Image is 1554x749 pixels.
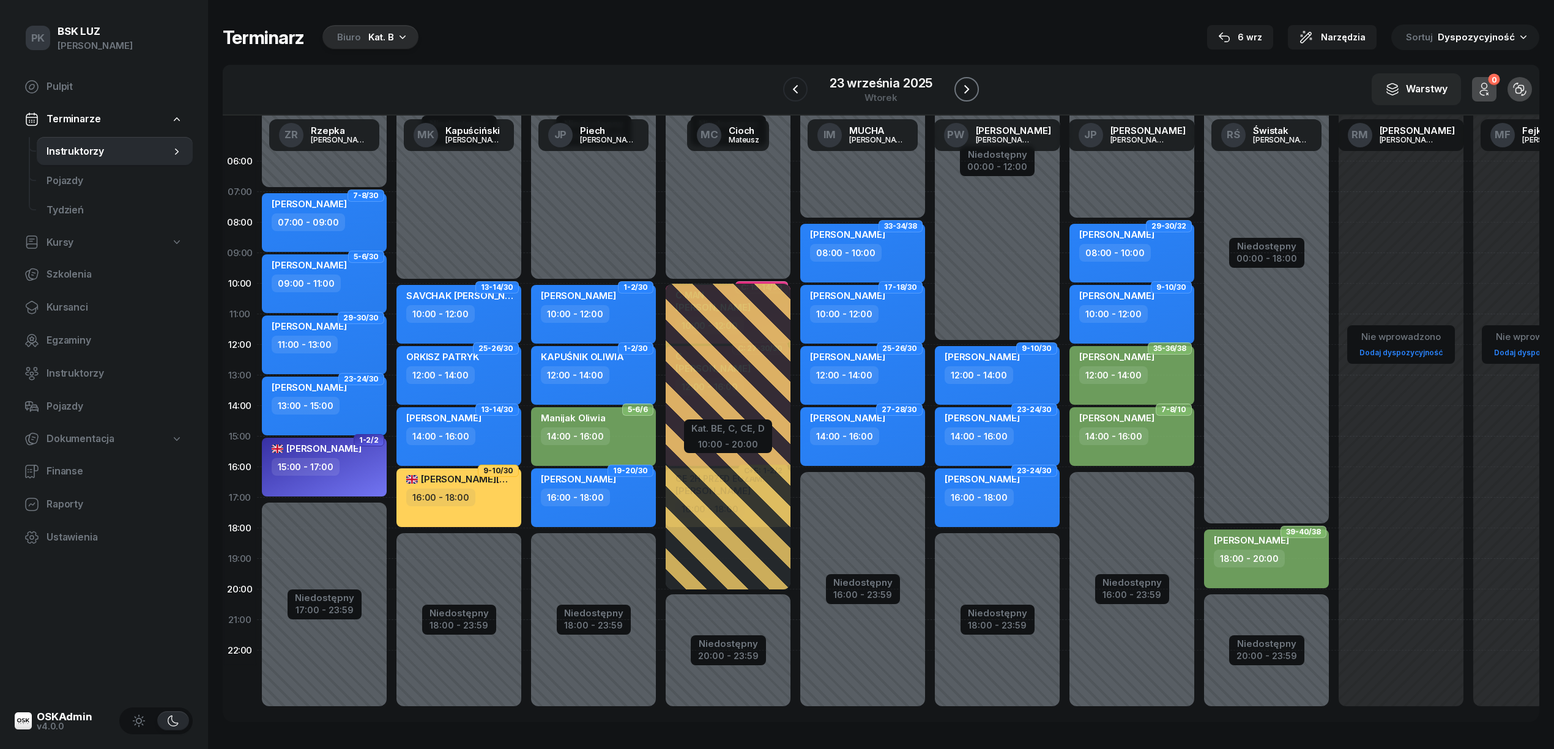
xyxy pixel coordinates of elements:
[945,489,1014,506] div: 16:00 - 18:00
[359,439,379,441] span: 1-2/2
[541,305,609,323] div: 10:00 - 12:00
[1079,244,1151,262] div: 08:00 - 10:00
[1406,29,1435,45] span: Sortuj
[445,136,504,144] div: [PERSON_NAME]
[223,207,257,238] div: 08:00
[483,470,513,472] span: 9-10/30
[481,286,513,289] span: 13-14/30
[272,213,345,231] div: 07:00 - 09:00
[46,79,183,95] span: Pulpit
[1288,25,1377,50] button: Narzędzia
[691,421,765,437] div: Kat. BE, C, CE, D
[691,421,765,449] button: Kat. BE, C, CE, D10:00 - 20:00
[1227,130,1240,140] span: RŚ
[272,320,347,332] span: [PERSON_NAME]
[541,473,616,485] span: [PERSON_NAME]
[613,470,648,472] span: 19-20/30
[223,574,257,605] div: 20:00
[46,529,183,545] span: Ustawienia
[46,144,171,160] span: Instruktorzy
[15,523,193,552] a: Ustawienia
[810,412,885,424] span: [PERSON_NAME]
[701,130,718,140] span: MC
[687,119,769,151] a: MCCiochMateusz
[541,290,616,301] span: [PERSON_NAME]
[1214,550,1285,567] div: 18:00 - 20:00
[15,712,32,729] img: logo-xs@2x.png
[1151,225,1186,227] span: 29-30/32
[46,111,100,127] span: Terminarze
[541,366,609,384] div: 12:00 - 14:00
[1079,305,1148,323] div: 10:00 - 12:00
[1380,136,1438,144] div: [PERSON_NAME]
[810,427,879,445] div: 14:00 - 16:00
[445,126,504,135] div: Kapuściński
[31,33,45,43] span: PK
[1321,30,1366,45] span: Narzędzia
[1253,126,1312,135] div: Świstak
[882,347,917,350] span: 25-26/30
[967,159,1027,172] div: 00:00 - 12:00
[46,463,183,479] span: Finanse
[284,130,298,140] span: ZR
[967,150,1027,159] div: Niedostępny
[15,326,193,355] a: Egzaminy
[554,130,567,140] span: JP
[810,366,879,384] div: 12:00 - 14:00
[223,360,257,391] div: 13:00
[1236,639,1297,648] div: Niedostępny
[319,25,418,50] button: BiuroKat. B
[429,606,489,633] button: Niedostępny18:00 - 23:59
[1355,329,1448,345] div: Nie wprowadzono
[1102,578,1162,587] div: Niedostępny
[1079,351,1154,363] span: [PERSON_NAME]
[15,490,193,519] a: Raporty
[1079,366,1148,384] div: 12:00 - 14:00
[564,618,623,630] div: 18:00 - 23:59
[478,347,513,350] span: 25-26/30
[1218,30,1262,45] div: 6 wrz
[406,489,475,506] div: 16:00 - 18:00
[46,366,183,382] span: Instruktorzy
[223,482,257,513] div: 17:00
[46,267,183,282] span: Szkolenia
[223,146,257,177] div: 06:00
[1380,126,1455,135] div: [PERSON_NAME]
[945,473,1020,485] span: [PERSON_NAME]
[823,130,836,140] span: IM
[945,366,1013,384] div: 12:00 - 14:00
[808,119,918,151] a: IMMUCHA[PERSON_NAME]
[810,229,885,240] span: [PERSON_NAME]
[295,591,354,618] button: Niedostępny17:00 - 23:59
[945,412,1020,424] span: [PERSON_NAME]
[1236,648,1297,661] div: 20:00 - 23:59
[1391,24,1539,50] button: Sortuj Dyspozycyjność
[882,408,917,411] span: 27-28/30
[1079,290,1154,301] span: [PERSON_NAME]
[353,194,379,197] span: 7-8/30
[729,126,759,135] div: Cioch
[1236,636,1297,663] button: Niedostępny20:00 - 23:59
[311,136,370,144] div: [PERSON_NAME]
[46,300,183,315] span: Kursanci
[1079,229,1154,240] span: [PERSON_NAME]
[698,648,759,661] div: 20:00 - 23:59
[1069,119,1195,151] a: JP[PERSON_NAME][PERSON_NAME]
[223,299,257,330] div: 11:00
[37,137,193,166] a: Instruktorzy
[541,412,606,424] span: Manijak Oliwia
[580,126,639,135] div: Piech
[541,427,610,445] div: 14:00 - 16:00
[272,443,362,454] span: [PERSON_NAME]
[223,544,257,574] div: 19:00
[1110,136,1169,144] div: [PERSON_NAME]
[884,225,917,227] span: 33-34/38
[429,608,489,618] div: Niedostępny
[945,427,1014,445] div: 14:00 - 16:00
[1102,575,1162,602] button: Niedostępny16:00 - 23:59
[967,147,1027,174] button: Niedostępny00:00 - 12:00
[15,229,193,257] a: Kursy
[37,722,92,731] div: v4.0.0
[272,198,347,210] span: [PERSON_NAME]
[15,72,193,101] a: Pulpit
